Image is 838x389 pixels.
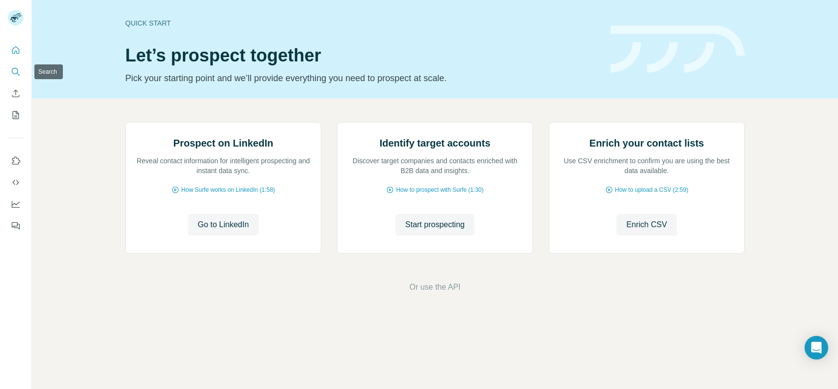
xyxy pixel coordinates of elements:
button: Search [8,63,24,81]
h2: Identify target accounts [380,136,491,150]
button: Start prospecting [395,214,475,236]
span: How Surfe works on LinkedIn (1:58) [181,185,275,194]
p: Pick your starting point and we’ll provide everything you need to prospect at scale. [125,71,599,85]
p: Discover target companies and contacts enriched with B2B data and insights. [347,156,523,176]
button: Quick start [8,41,24,59]
button: Enrich CSV [8,85,24,102]
button: Use Surfe API [8,174,24,191]
div: Open Intercom Messenger [805,336,828,359]
div: Quick start [125,18,599,28]
h2: Prospect on LinkedIn [173,136,273,150]
button: Enrich CSV [616,214,677,236]
span: How to upload a CSV (2:59) [615,185,688,194]
img: banner [611,26,745,73]
span: How to prospect with Surfe (1:30) [396,185,483,194]
button: Feedback [8,217,24,235]
p: Reveal contact information for intelligent prospecting and instant data sync. [136,156,311,176]
p: Use CSV enrichment to confirm you are using the best data available. [559,156,734,176]
h2: Enrich your contact lists [589,136,704,150]
button: Or use the API [409,281,460,293]
button: Go to LinkedIn [188,214,258,236]
button: Dashboard [8,195,24,213]
button: My lists [8,106,24,124]
span: Start prospecting [405,219,465,231]
span: Go to LinkedIn [197,219,249,231]
h1: Let’s prospect together [125,46,599,65]
button: Use Surfe on LinkedIn [8,152,24,170]
span: Enrich CSV [626,219,667,231]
